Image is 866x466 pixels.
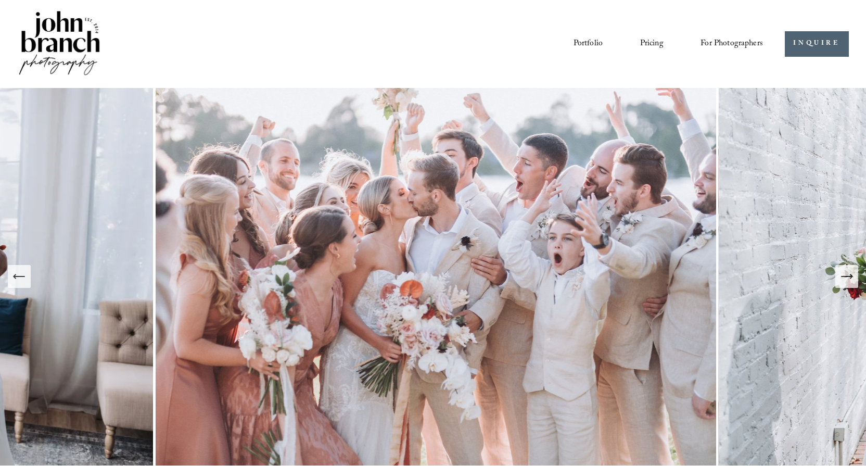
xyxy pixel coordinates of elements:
img: A wedding party celebrating outdoors, featuring a bride and groom kissing amidst cheering bridesm... [153,88,719,465]
a: Pricing [640,35,664,53]
a: INQUIRE [785,31,849,57]
button: Next Slide [835,265,858,288]
a: folder dropdown [701,35,763,53]
button: Previous Slide [8,265,31,288]
span: For Photographers [701,36,763,52]
img: John Branch IV Photography [17,9,101,79]
a: Portfolio [574,35,603,53]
